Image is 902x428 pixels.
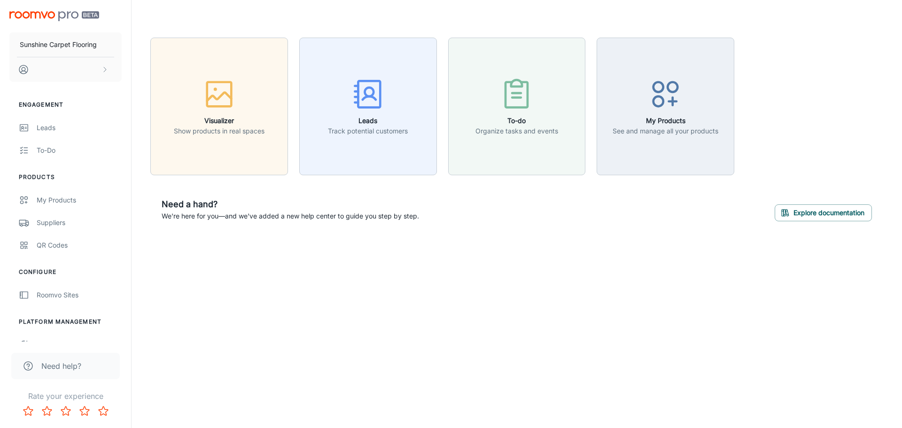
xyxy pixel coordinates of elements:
div: My Products [37,195,122,205]
h6: Leads [328,116,408,126]
button: Explore documentation [775,204,872,221]
div: To-do [37,145,122,156]
h6: Visualizer [174,116,264,126]
button: To-doOrganize tasks and events [448,38,586,175]
div: QR Codes [37,240,122,250]
a: Explore documentation [775,207,872,217]
div: Leads [37,123,122,133]
button: Sunshine Carpet Flooring [9,32,122,57]
p: Sunshine Carpet Flooring [20,39,97,50]
p: Track potential customers [328,126,408,136]
p: We're here for you—and we've added a new help center to guide you step by step. [162,211,419,221]
p: See and manage all your products [613,126,718,136]
button: VisualizerShow products in real spaces [150,38,288,175]
button: My ProductsSee and manage all your products [597,38,734,175]
div: Suppliers [37,218,122,228]
a: LeadsTrack potential customers [299,101,437,110]
p: Show products in real spaces [174,126,264,136]
img: Roomvo PRO Beta [9,11,99,21]
a: My ProductsSee and manage all your products [597,101,734,110]
p: Organize tasks and events [475,126,558,136]
h6: To-do [475,116,558,126]
h6: My Products [613,116,718,126]
a: To-doOrganize tasks and events [448,101,586,110]
button: LeadsTrack potential customers [299,38,437,175]
h6: Need a hand? [162,198,419,211]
